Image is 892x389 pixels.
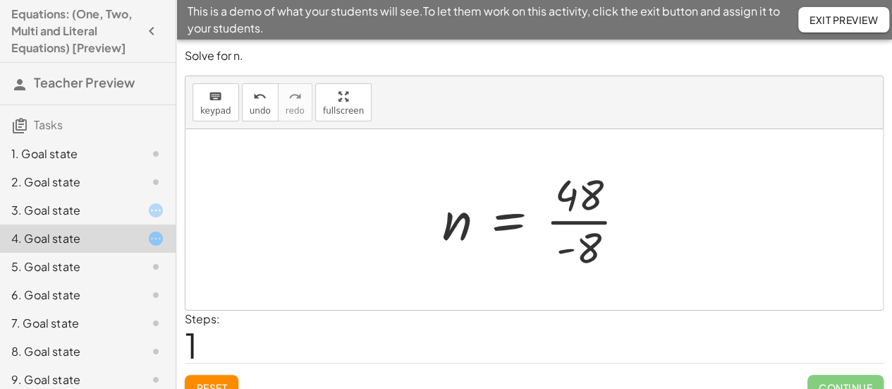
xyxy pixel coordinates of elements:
[315,83,372,121] button: fullscreen
[288,88,302,105] i: redo
[250,106,271,116] span: undo
[147,145,164,162] i: Task not started.
[185,48,884,64] p: Solve for n.
[147,258,164,275] i: Task not started.
[147,174,164,191] i: Task not started.
[11,202,125,219] div: 3. Goal state
[147,287,164,304] i: Task not started.
[200,106,231,116] span: keypad
[185,311,220,326] label: Steps:
[147,202,164,219] i: Task started.
[11,343,125,360] div: 8. Goal state
[185,323,197,366] span: 1
[253,88,267,105] i: undo
[11,258,125,275] div: 5. Goal state
[278,83,312,121] button: redoredo
[34,117,63,132] span: Tasks
[809,13,878,26] span: Exit Preview
[188,3,798,37] span: This is a demo of what your students will see. To let them work on this activity, click the exit ...
[34,74,135,90] span: Teacher Preview
[147,343,164,360] i: Task not started.
[11,230,125,247] div: 4. Goal state
[323,106,364,116] span: fullscreen
[11,174,125,191] div: 2. Goal state
[209,88,222,105] i: keyboard
[286,106,305,116] span: redo
[11,6,139,56] h4: Equations: (One, Two, Multi and Literal Equations) [Preview]
[147,230,164,247] i: Task started.
[11,315,125,332] div: 7. Goal state
[798,7,889,32] button: Exit Preview
[242,83,279,121] button: undoundo
[147,371,164,388] i: Task not started.
[11,287,125,304] div: 6. Goal state
[11,371,125,388] div: 9. Goal state
[11,145,125,162] div: 1. Goal state
[193,83,239,121] button: keyboardkeypad
[147,315,164,332] i: Task not started.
